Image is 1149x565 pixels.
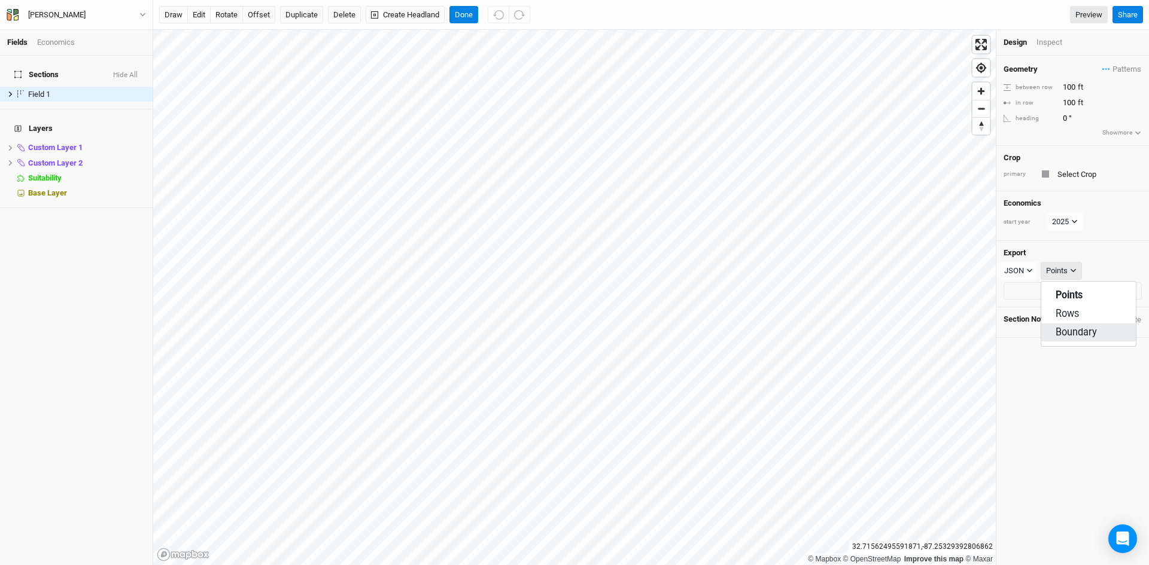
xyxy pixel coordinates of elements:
button: Zoom in [972,83,990,100]
div: Base Layer [28,188,145,198]
a: Mapbox [808,555,841,563]
button: Zoom out [972,100,990,117]
div: [PERSON_NAME] [28,9,86,21]
div: Field 1 [28,90,145,99]
span: Base Layer [28,188,67,197]
div: primary [1004,170,1034,179]
div: Open Intercom Messenger [1108,524,1137,553]
button: 2025 [1047,213,1083,231]
div: JSON [1004,265,1024,277]
div: heading [1004,114,1056,123]
h4: Crop [1004,153,1020,163]
button: [PERSON_NAME] [6,8,147,22]
div: Custom Layer 2 [28,158,145,168]
button: Hide All [113,71,138,80]
div: between row [1004,83,1056,92]
span: Custom Layer 2 [28,158,83,167]
button: rotate [210,6,243,24]
button: Patterns [1102,63,1142,76]
button: ExportField 1 [1004,282,1142,300]
span: Patterns [1102,63,1141,75]
span: Reset bearing to north [972,118,990,135]
div: start year [1004,218,1045,227]
a: Maxar [965,555,993,563]
button: Create Headland [366,6,445,24]
span: Custom Layer 1 [28,143,83,152]
div: Inspect [1036,37,1079,48]
span: Zoom out [972,100,990,117]
a: OpenStreetMap [843,555,901,563]
div: 32.71562495591871 , -87.25329392806862 [849,540,996,553]
button: Undo (^z) [488,6,509,24]
button: Showmore [1102,127,1142,138]
span: Field 1 [28,90,50,99]
h4: Economics [1004,198,1142,208]
a: Improve this map [904,555,963,563]
button: offset [242,6,275,24]
div: Points [1046,265,1068,277]
button: Points [1041,262,1082,280]
button: edit [187,6,211,24]
a: Preview [1070,6,1108,24]
button: Reset bearing to north [972,117,990,135]
h4: Export [1004,248,1142,258]
button: Done [449,6,478,24]
h4: Geometry [1004,65,1038,74]
button: Share [1112,6,1143,24]
div: Design [1004,37,1027,48]
span: Rows [1056,307,1079,321]
button: Find my location [972,59,990,77]
span: Boundary [1056,326,1097,340]
span: Points [1056,289,1083,303]
div: Economics [37,37,75,48]
a: Mapbox logo [157,548,209,561]
div: Suitability [28,173,145,183]
h4: Layers [7,117,145,141]
button: Delete [328,6,361,24]
button: Duplicate [280,6,323,24]
button: draw [159,6,188,24]
button: Enter fullscreen [972,36,990,53]
span: Section Notes [1004,314,1051,325]
button: Redo (^Z) [509,6,530,24]
a: Fields [7,38,28,47]
div: in row [1004,99,1056,108]
div: Custom Layer 1 [28,143,145,152]
input: Select Crop [1054,167,1142,181]
div: Phillips [28,9,86,21]
button: JSON [999,262,1038,280]
span: Suitability [28,173,62,182]
canvas: Map [153,30,996,565]
span: Sections [14,70,59,80]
